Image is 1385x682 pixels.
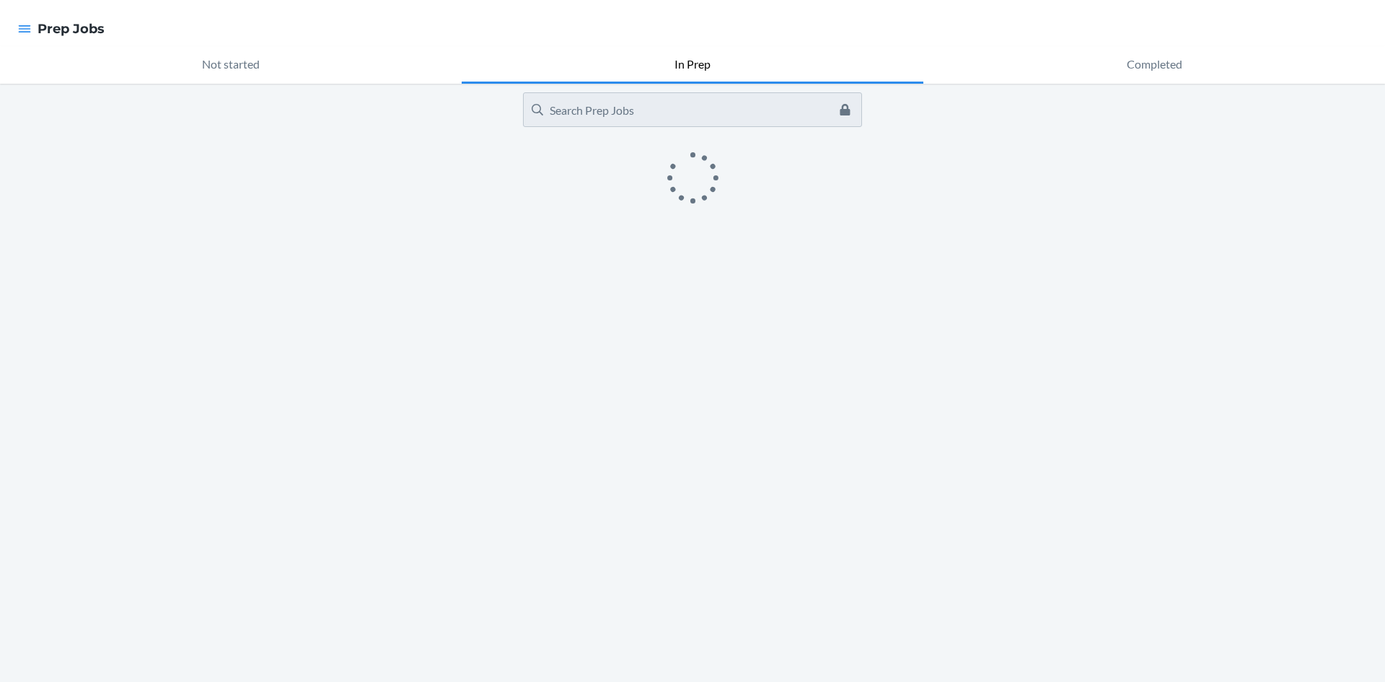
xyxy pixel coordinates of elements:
[462,46,923,84] button: In Prep
[923,46,1385,84] button: Completed
[1127,56,1182,73] p: Completed
[202,56,260,73] p: Not started
[523,92,862,127] input: Search Prep Jobs
[674,56,711,73] p: In Prep
[38,19,105,38] h4: Prep Jobs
